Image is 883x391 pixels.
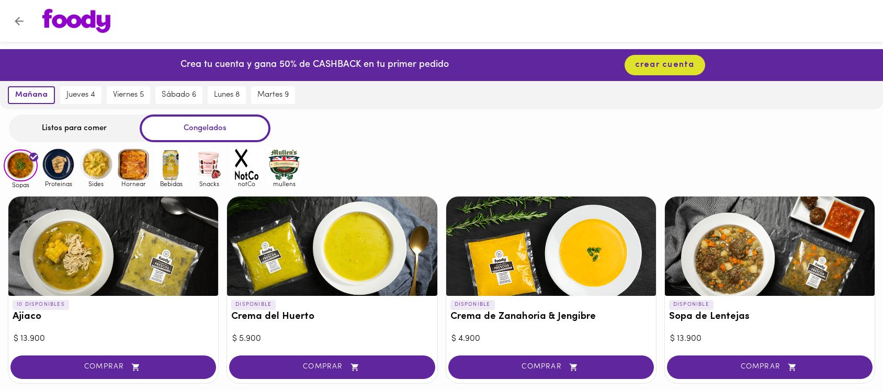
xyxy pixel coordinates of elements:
span: jueves 4 [66,90,95,100]
div: Listos para comer [9,114,140,142]
p: 10 DISPONIBLES [13,300,69,309]
img: logo.png [42,9,110,33]
button: mañana [8,86,55,104]
button: crear cuenta [625,55,705,75]
img: Snacks [192,147,226,181]
button: martes 9 [251,86,295,104]
img: Sopas [4,149,38,182]
div: $ 4.900 [451,333,651,345]
img: Hornear [117,147,151,181]
h3: Ajiaco [13,312,214,323]
div: Congelados [140,114,270,142]
button: lunes 8 [208,86,246,104]
img: Bebidas [154,147,188,181]
span: notCo [230,180,264,187]
span: Snacks [192,180,226,187]
button: jueves 4 [60,86,101,104]
button: viernes 5 [107,86,150,104]
span: Sides [79,180,113,187]
button: COMPRAR [448,355,654,379]
span: lunes 8 [214,90,240,100]
img: Sides [79,147,113,181]
span: martes 9 [257,90,289,100]
button: COMPRAR [10,355,216,379]
p: DISPONIBLE [450,300,495,309]
span: mullens [267,180,301,187]
img: notCo [230,147,264,181]
p: Crea tu cuenta y gana 50% de CASHBACK en tu primer pedido [180,59,449,72]
div: Sopa de Lentejas [665,197,875,296]
button: sábado 6 [155,86,202,104]
div: $ 13.900 [670,333,869,345]
span: COMPRAR [242,363,422,372]
div: $ 5.900 [232,333,432,345]
div: Crema del Huerto [227,197,437,296]
h3: Crema del Huerto [231,312,433,323]
div: Crema de Zanahoria & Jengibre [446,197,656,296]
button: COMPRAR [229,355,435,379]
span: Bebidas [154,180,188,187]
p: DISPONIBLE [231,300,276,309]
span: COMPRAR [680,363,859,372]
div: Ajiaco [8,197,218,296]
p: DISPONIBLE [669,300,714,309]
span: sábado 6 [162,90,196,100]
span: viernes 5 [113,90,144,100]
span: COMPRAR [24,363,203,372]
span: COMPRAR [461,363,641,372]
span: Proteinas [41,180,75,187]
span: crear cuenta [635,60,695,70]
div: $ 13.900 [14,333,213,345]
h3: Sopa de Lentejas [669,312,870,323]
button: Volver [6,8,32,34]
span: Hornear [117,180,151,187]
img: Proteinas [41,147,75,181]
span: Sopas [4,181,38,188]
img: mullens [267,147,301,181]
h3: Crema de Zanahoria & Jengibre [450,312,652,323]
span: mañana [15,90,48,100]
button: COMPRAR [667,355,873,379]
